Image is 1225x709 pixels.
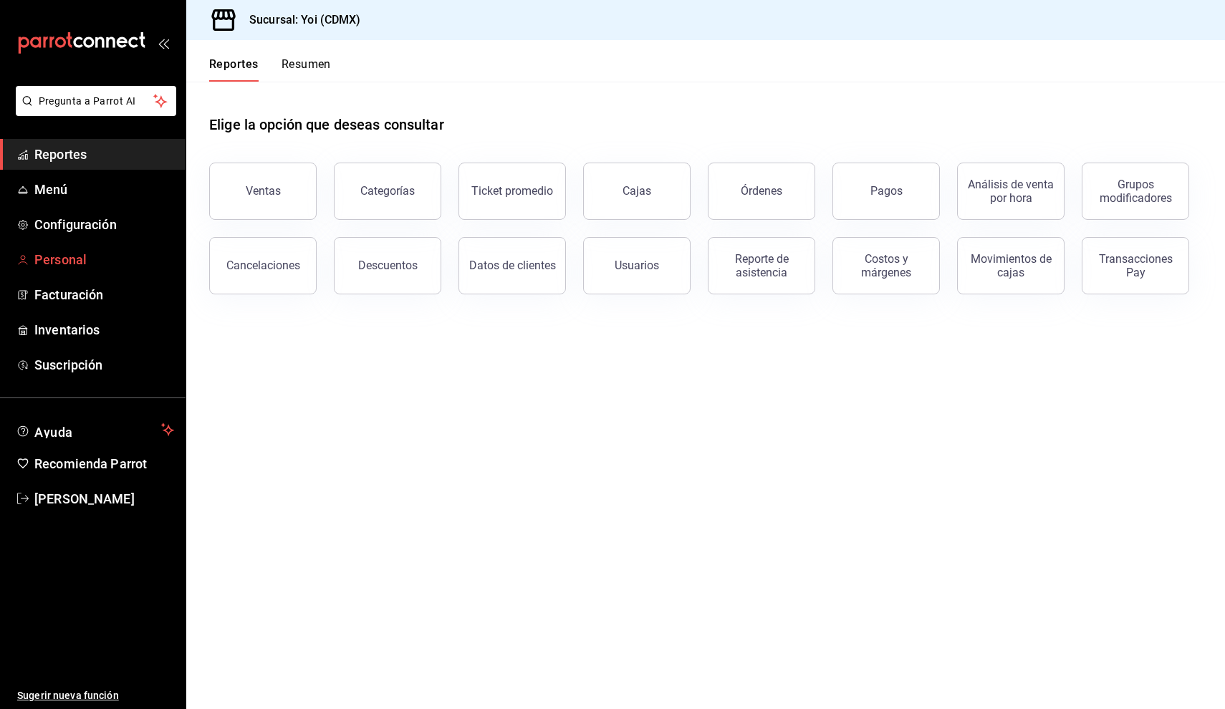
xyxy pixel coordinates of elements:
div: Ventas [246,184,281,198]
div: Transacciones Pay [1091,252,1180,279]
div: Movimientos de cajas [966,252,1055,279]
button: Reportes [209,57,259,82]
div: Categorías [360,184,415,198]
button: Grupos modificadores [1082,163,1189,220]
div: Costos y márgenes [842,252,931,279]
span: Sugerir nueva función [17,688,174,703]
button: Categorías [334,163,441,220]
button: Usuarios [583,237,691,294]
button: Análisis de venta por hora [957,163,1065,220]
div: navigation tabs [209,57,331,82]
h1: Elige la opción que deseas consultar [209,114,444,135]
h3: Sucursal: Yoi (CDMX) [238,11,361,29]
span: Personal [34,250,174,269]
button: Datos de clientes [458,237,566,294]
span: Suscripción [34,355,174,375]
span: Recomienda Parrot [34,454,174,473]
button: Transacciones Pay [1082,237,1189,294]
div: Grupos modificadores [1091,178,1180,205]
button: Cancelaciones [209,237,317,294]
button: Ticket promedio [458,163,566,220]
button: Movimientos de cajas [957,237,1065,294]
span: Ayuda [34,421,155,438]
div: Reporte de asistencia [717,252,806,279]
span: Inventarios [34,320,174,339]
div: Cajas [623,183,652,200]
span: Facturación [34,285,174,304]
div: Usuarios [615,259,659,272]
div: Órdenes [741,184,782,198]
button: Pagos [832,163,940,220]
span: Configuración [34,215,174,234]
button: Descuentos [334,237,441,294]
button: Ventas [209,163,317,220]
div: Análisis de venta por hora [966,178,1055,205]
button: Reporte de asistencia [708,237,815,294]
div: Pagos [870,184,903,198]
button: Costos y márgenes [832,237,940,294]
button: Pregunta a Parrot AI [16,86,176,116]
div: Datos de clientes [469,259,556,272]
button: Resumen [282,57,331,82]
a: Cajas [583,163,691,220]
a: Pregunta a Parrot AI [10,104,176,119]
button: Órdenes [708,163,815,220]
button: open_drawer_menu [158,37,169,49]
span: Menú [34,180,174,199]
div: Ticket promedio [471,184,553,198]
span: Pregunta a Parrot AI [39,94,154,109]
span: [PERSON_NAME] [34,489,174,508]
div: Cancelaciones [226,259,300,272]
span: Reportes [34,145,174,164]
div: Descuentos [358,259,418,272]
